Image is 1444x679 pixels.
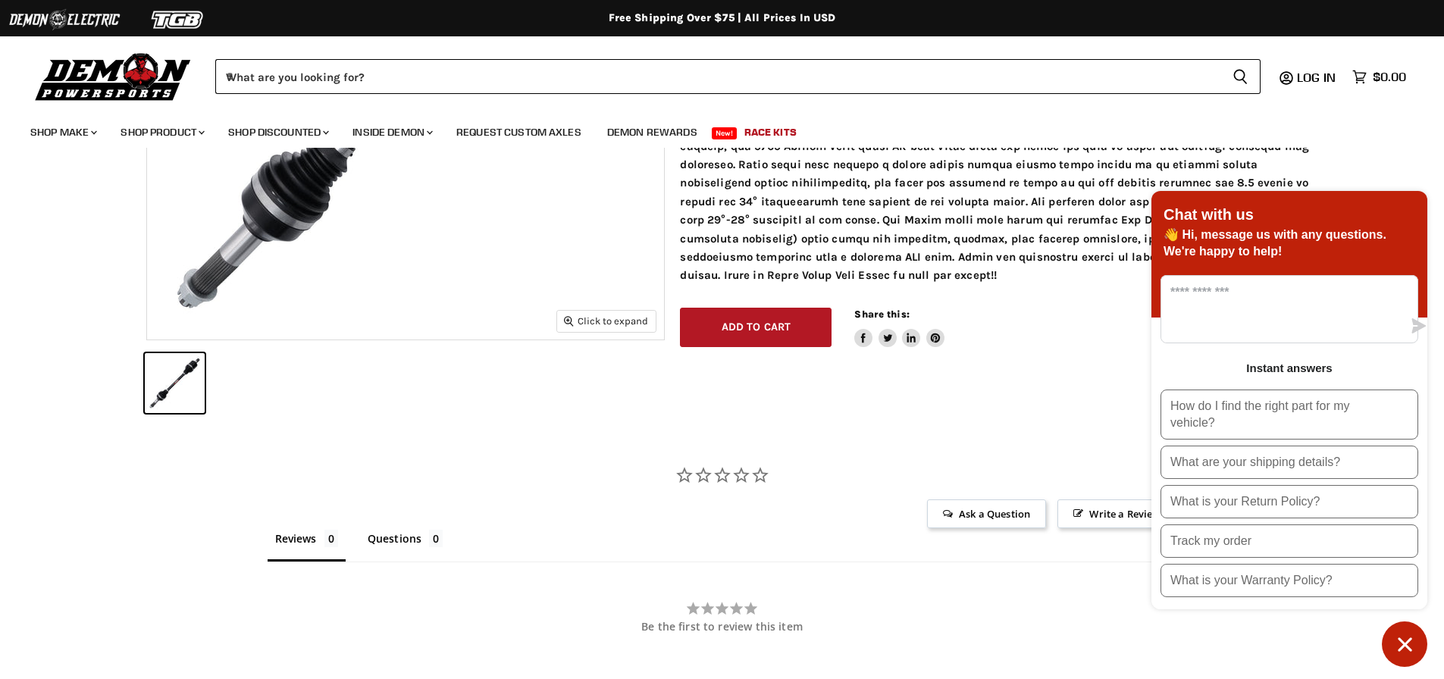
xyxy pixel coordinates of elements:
[722,321,791,333] span: Add to cart
[8,5,121,34] img: Demon Electric Logo 2
[215,59,1220,94] input: When autocomplete results are available use up and down arrows to review and enter to select
[145,353,205,413] button: 2015-2022 Kawasaki Demon Heavy Duty Axle Rear Right PAXL-5015HD thumbnail
[445,117,593,148] a: Request Custom Axles
[854,308,909,320] span: Share this:
[854,308,944,348] aside: Share this:
[116,11,1329,25] div: Free Shipping Over $75 | All Prices In USD
[596,117,709,148] a: Demon Rewards
[215,59,1261,94] form: Product
[680,308,832,348] button: Add to cart
[1290,70,1345,84] a: Log in
[19,117,106,148] a: Shop Make
[1373,70,1406,84] span: $0.00
[564,315,648,327] span: Click to expand
[557,311,656,331] button: Click to expand
[341,117,442,148] a: Inside Demon
[1147,191,1432,667] inbox-online-store-chat: Shopify online store chat
[121,5,235,34] img: TGB Logo 2
[360,528,451,562] li: Questions
[1345,66,1414,88] a: $0.00
[30,49,196,103] img: Demon Powersports
[217,117,338,148] a: Shop Discounted
[712,127,738,139] span: New!
[1057,499,1176,528] span: Write a Review
[19,111,1402,148] ul: Main menu
[733,117,808,148] a: Race Kits
[268,621,1177,633] div: Be the first to review this item
[109,117,214,148] a: Shop Product
[1220,59,1261,94] button: Search
[927,499,1046,528] span: Ask a Question
[268,528,346,562] li: Reviews
[1297,70,1336,85] span: Log in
